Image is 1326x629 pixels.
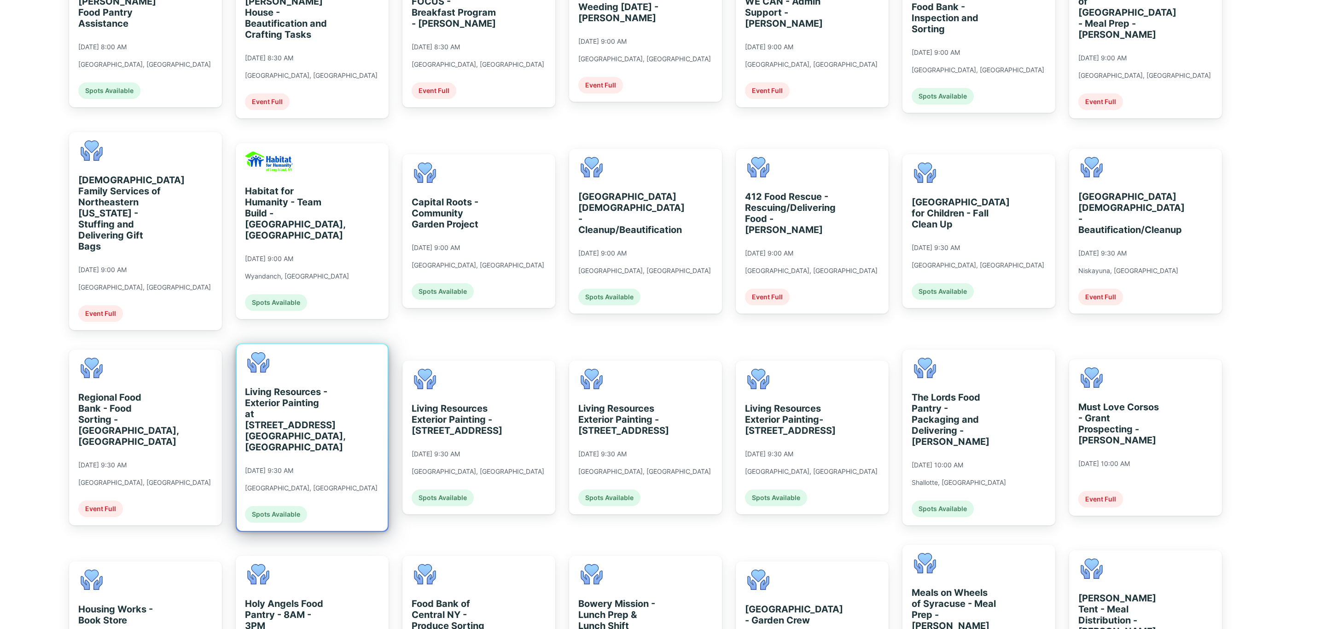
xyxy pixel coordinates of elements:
div: Spots Available [412,489,474,506]
div: [DATE] 9:00 AM [578,37,627,46]
div: [DATE] 10:00 AM [1078,460,1130,468]
div: Spots Available [912,501,974,517]
div: [GEOGRAPHIC_DATA], [GEOGRAPHIC_DATA] [578,55,711,63]
div: [DATE] 9:30 AM [412,450,460,458]
div: [DATE] 9:00 AM [412,244,460,252]
div: Habitat for Humanity - Team Build - [GEOGRAPHIC_DATA], [GEOGRAPHIC_DATA] [245,186,329,241]
div: Spots Available [245,294,307,311]
div: Capital Roots - Community Garden Project [412,197,496,230]
div: [DATE] 9:30 AM [745,450,793,458]
div: Event Full [412,82,456,99]
div: [DATE] 9:30 AM [78,461,127,469]
div: [GEOGRAPHIC_DATA] - Garden Crew [745,604,829,626]
div: Spots Available [578,489,640,506]
div: [DATE] 8:30 AM [412,43,460,51]
div: [GEOGRAPHIC_DATA], [GEOGRAPHIC_DATA] [578,467,711,476]
div: [GEOGRAPHIC_DATA], [GEOGRAPHIC_DATA] [745,267,878,275]
div: [GEOGRAPHIC_DATA], [GEOGRAPHIC_DATA] [412,467,544,476]
div: [GEOGRAPHIC_DATA], [GEOGRAPHIC_DATA] [745,467,878,476]
div: Living Resources Exterior Painting - [STREET_ADDRESS] [578,403,663,436]
div: [GEOGRAPHIC_DATA], [GEOGRAPHIC_DATA] [912,261,1044,269]
div: [GEOGRAPHIC_DATA], [GEOGRAPHIC_DATA] [578,267,711,275]
div: Event Full [745,289,790,305]
div: Spots Available [412,283,474,300]
div: Shallotte, [GEOGRAPHIC_DATA] [912,478,1006,487]
div: Spots Available [245,506,307,523]
div: Spots Available [912,283,974,300]
div: The Lords Food Pantry - Packaging and Delivering - [PERSON_NAME] [912,392,996,447]
div: [DATE] 9:00 AM [745,249,793,257]
div: [GEOGRAPHIC_DATA], [GEOGRAPHIC_DATA] [1078,71,1211,80]
div: [DATE] 9:30 AM [245,466,293,475]
div: Event Full [1078,491,1123,507]
div: [DATE] 9:30 AM [912,244,960,252]
div: [DATE] 8:30 AM [245,54,293,62]
div: 412 Food Rescue - Rescuing/Delivering Food - [PERSON_NAME] [745,191,829,235]
div: Living Resources Exterior Painting - [STREET_ADDRESS] [412,403,496,436]
div: [GEOGRAPHIC_DATA], [GEOGRAPHIC_DATA] [78,60,211,69]
div: [GEOGRAPHIC_DATA], [GEOGRAPHIC_DATA] [78,478,211,487]
div: [DATE] 9:00 AM [1078,54,1127,62]
div: Must Love Corsos - Grant Prospecting - [PERSON_NAME] [1078,402,1163,446]
div: [GEOGRAPHIC_DATA][DEMOGRAPHIC_DATA] - Cleanup/Beautification [578,191,663,235]
div: Wyandanch, [GEOGRAPHIC_DATA] [245,272,349,280]
div: Event Full [1078,93,1123,110]
div: [DATE] 9:00 AM [912,48,960,57]
div: [GEOGRAPHIC_DATA][DEMOGRAPHIC_DATA] - Beautification/Cleanup [1078,191,1163,235]
div: Regional Food Bank - Food Sorting - [GEOGRAPHIC_DATA], [GEOGRAPHIC_DATA] [78,392,163,447]
div: Weeding [DATE] - [PERSON_NAME] [578,1,663,23]
div: Event Full [1078,289,1123,305]
div: [GEOGRAPHIC_DATA], [GEOGRAPHIC_DATA] [912,66,1044,74]
div: [GEOGRAPHIC_DATA], [GEOGRAPHIC_DATA] [245,71,378,80]
div: [GEOGRAPHIC_DATA], [GEOGRAPHIC_DATA] [78,283,211,291]
div: Event Full [745,82,790,99]
div: [GEOGRAPHIC_DATA], [GEOGRAPHIC_DATA] [412,261,544,269]
div: [DATE] 9:00 AM [745,43,793,51]
div: Living Resources Exterior Painting- [STREET_ADDRESS] [745,403,829,436]
div: [GEOGRAPHIC_DATA], [GEOGRAPHIC_DATA] [245,484,378,492]
div: Spots Available [578,289,640,305]
div: [DEMOGRAPHIC_DATA] Family Services of Northeastern [US_STATE] - Stuffing and Delivering Gift Bags [78,175,163,252]
div: [DATE] 8:00 AM [78,43,127,51]
div: [DATE] 9:00 AM [578,249,627,257]
div: Niskayuna, [GEOGRAPHIC_DATA] [1078,267,1178,275]
div: [DATE] 9:00 AM [245,255,293,263]
div: [GEOGRAPHIC_DATA] for Children - Fall Clean Up [912,197,996,230]
div: [DATE] 9:00 AM [78,266,127,274]
div: [GEOGRAPHIC_DATA], [GEOGRAPHIC_DATA] [745,60,878,69]
div: [DATE] 9:30 AM [578,450,627,458]
div: Event Full [245,93,290,110]
div: Event Full [78,501,123,517]
div: Spots Available [912,88,974,105]
div: [GEOGRAPHIC_DATA], [GEOGRAPHIC_DATA] [412,60,544,69]
div: Spots Available [745,489,807,506]
div: [DATE] 9:30 AM [1078,249,1127,257]
div: Spots Available [78,82,140,99]
div: [DATE] 10:00 AM [912,461,963,469]
div: Housing Works - Book Store [78,604,163,626]
div: Event Full [578,77,623,93]
div: Living Resources - Exterior Painting at [STREET_ADDRESS] [GEOGRAPHIC_DATA], [GEOGRAPHIC_DATA] [245,386,329,453]
div: Event Full [78,305,123,322]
